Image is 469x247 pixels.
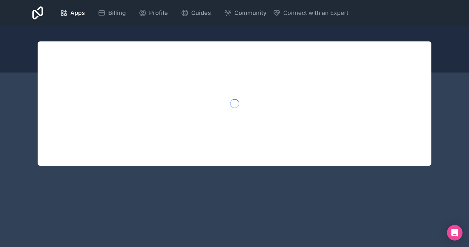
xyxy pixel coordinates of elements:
a: Guides [176,6,216,20]
button: Connect with an Expert [273,8,348,17]
span: Profile [149,8,168,17]
span: Guides [191,8,211,17]
div: Open Intercom Messenger [447,225,463,241]
a: Profile [134,6,173,20]
span: Billing [108,8,126,17]
span: Connect with an Expert [283,8,348,17]
a: Billing [93,6,131,20]
span: Community [234,8,266,17]
a: Community [219,6,272,20]
a: Apps [55,6,90,20]
span: Apps [70,8,85,17]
